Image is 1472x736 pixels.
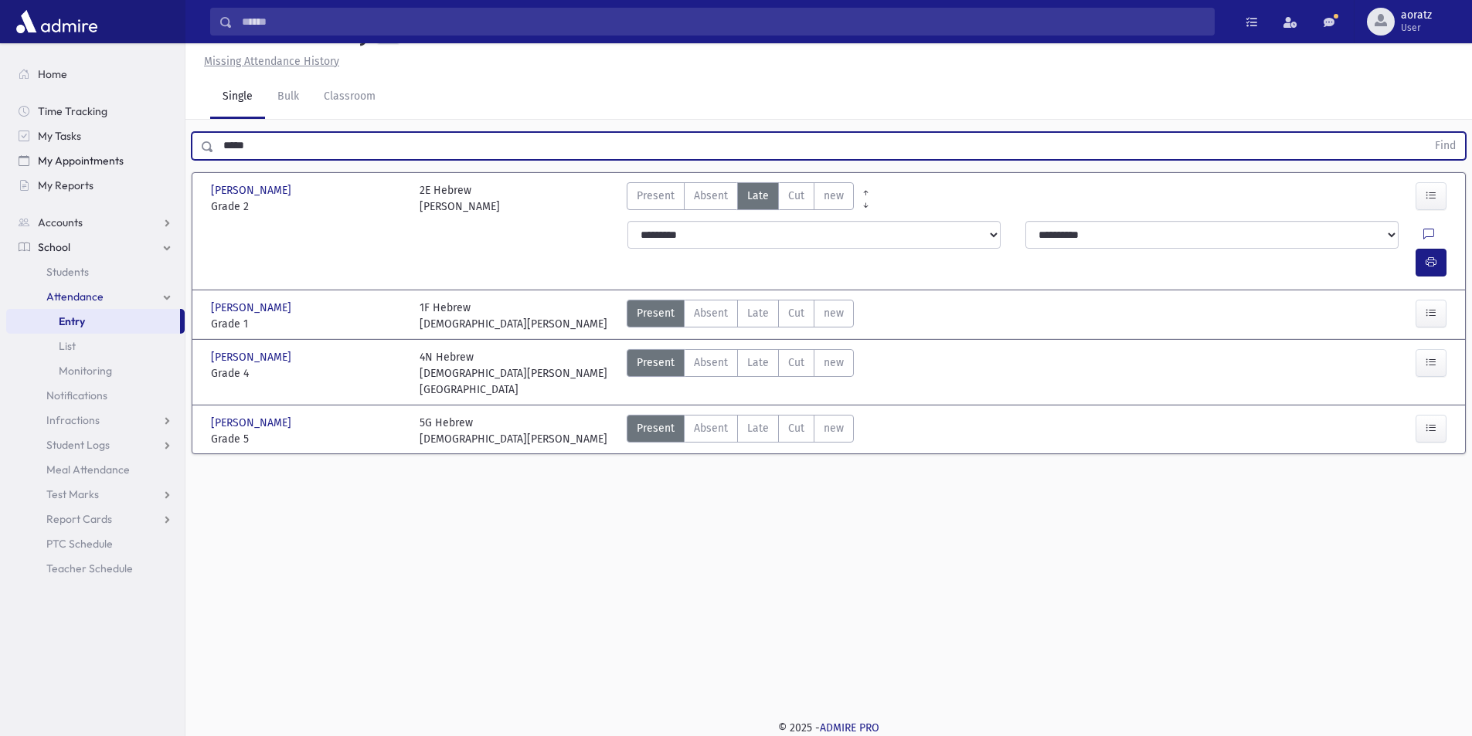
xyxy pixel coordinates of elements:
[6,284,185,309] a: Attendance
[6,457,185,482] a: Meal Attendance
[6,507,185,531] a: Report Cards
[46,413,100,427] span: Infractions
[59,314,85,328] span: Entry
[211,415,294,431] span: [PERSON_NAME]
[420,182,500,215] div: 2E Hebrew [PERSON_NAME]
[38,215,83,229] span: Accounts
[6,210,185,235] a: Accounts
[788,188,804,204] span: Cut
[38,104,107,118] span: Time Tracking
[46,487,99,501] span: Test Marks
[1426,133,1465,159] button: Find
[311,76,388,119] a: Classroom
[420,415,607,447] div: 5G Hebrew [DEMOGRAPHIC_DATA][PERSON_NAME]
[788,354,804,371] span: Cut
[694,354,728,371] span: Absent
[694,188,728,204] span: Absent
[1401,22,1432,34] span: User
[38,67,67,81] span: Home
[1401,9,1432,22] span: aoratz
[59,364,112,378] span: Monitoring
[38,240,70,254] span: School
[824,188,844,204] span: new
[211,365,404,382] span: Grade 4
[46,512,112,526] span: Report Cards
[627,415,854,447] div: AttTypes
[210,76,265,119] a: Single
[824,420,844,436] span: new
[637,354,675,371] span: Present
[204,55,339,68] u: Missing Attendance History
[38,178,93,192] span: My Reports
[637,420,675,436] span: Present
[627,300,854,332] div: AttTypes
[6,173,185,198] a: My Reports
[198,55,339,68] a: Missing Attendance History
[6,309,180,334] a: Entry
[211,300,294,316] span: [PERSON_NAME]
[6,124,185,148] a: My Tasks
[12,6,101,37] img: AdmirePro
[46,537,113,551] span: PTC Schedule
[211,349,294,365] span: [PERSON_NAME]
[46,265,89,279] span: Students
[6,259,185,284] a: Students
[6,62,185,86] a: Home
[6,358,185,383] a: Monitoring
[824,354,844,371] span: new
[6,482,185,507] a: Test Marks
[420,300,607,332] div: 1F Hebrew [DEMOGRAPHIC_DATA][PERSON_NAME]
[747,305,769,321] span: Late
[46,290,104,304] span: Attendance
[6,235,185,259] a: School
[788,305,804,321] span: Cut
[6,99,185,124] a: Time Tracking
[420,349,613,398] div: 4N Hebrew [DEMOGRAPHIC_DATA][PERSON_NAME][GEOGRAPHIC_DATA]
[59,339,76,353] span: List
[627,349,854,398] div: AttTypes
[46,561,133,575] span: Teacher Schedule
[38,154,124,168] span: My Appointments
[6,334,185,358] a: List
[211,316,404,332] span: Grade 1
[627,182,854,215] div: AttTypes
[46,463,130,477] span: Meal Attendance
[46,438,110,452] span: Student Logs
[824,305,844,321] span: new
[211,198,404,215] span: Grade 2
[747,420,769,436] span: Late
[38,129,81,143] span: My Tasks
[637,188,675,204] span: Present
[6,531,185,556] a: PTC Schedule
[6,148,185,173] a: My Appointments
[788,420,804,436] span: Cut
[6,408,185,432] a: Infractions
[637,305,675,321] span: Present
[747,354,769,371] span: Late
[46,388,107,402] span: Notifications
[6,556,185,581] a: Teacher Schedule
[747,188,769,204] span: Late
[6,432,185,457] a: Student Logs
[694,305,728,321] span: Absent
[694,420,728,436] span: Absent
[6,383,185,408] a: Notifications
[211,431,404,447] span: Grade 5
[211,182,294,198] span: [PERSON_NAME]
[210,720,1447,736] div: © 2025 -
[265,76,311,119] a: Bulk
[233,8,1214,36] input: Search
